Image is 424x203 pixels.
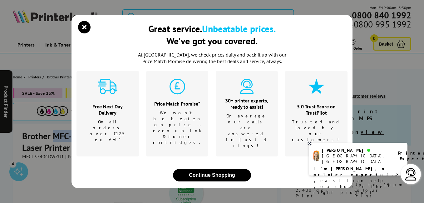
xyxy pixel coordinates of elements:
[313,166,403,196] p: of 8 years! I can help you choose the right product
[322,147,390,153] div: [PERSON_NAME]
[148,22,276,47] div: Great service. We've got you covered.
[224,113,270,149] p: On average our calls are answered in just 3 rings!
[313,166,386,177] b: I'm [PERSON_NAME], a printer expert
[84,103,131,116] div: Free Next Day Delivery
[153,101,202,107] div: Price Match Promise*
[153,110,202,146] p: We won't be beaten on price …even on ink & toner cartridges.
[134,52,290,65] p: At [GEOGRAPHIC_DATA], we check prices daily and back it up with our Price Match Promise deliverin...
[322,153,390,164] div: [GEOGRAPHIC_DATA], [GEOGRAPHIC_DATA]
[84,119,131,143] p: On all orders over £125 ex VAT*
[292,119,341,143] p: Trusted and loved by our customers!
[224,97,270,110] div: 30+ printer experts, ready to assist!
[80,22,89,32] button: close modal
[313,151,319,161] img: amy-livechat.png
[173,169,251,181] button: close modal
[405,168,417,181] img: user-headset-light.svg
[202,22,276,35] b: Unbeatable prices.
[292,103,341,116] div: 5.0 Trust Score on TrustPilot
